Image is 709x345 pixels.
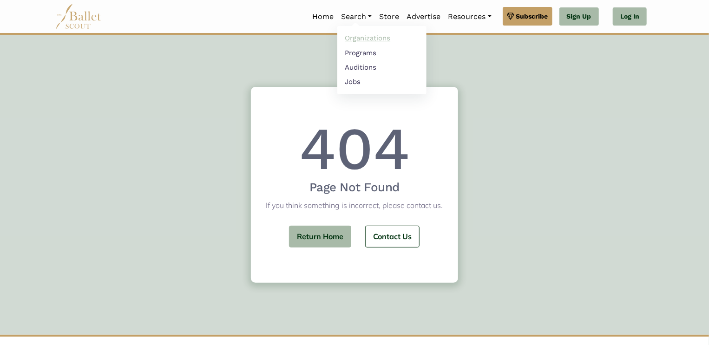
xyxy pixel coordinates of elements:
span: Subscribe [516,11,548,21]
a: Auditions [337,60,427,74]
a: Organizations [337,31,427,46]
a: Resources [444,7,495,26]
h3: Page Not Found [251,180,458,195]
a: Sign Up [559,7,599,26]
a: Subscribe [503,7,552,26]
img: gem.svg [507,11,514,21]
a: Programs [337,46,427,60]
ul: Resources [337,26,427,94]
p: If you think something is incorrect, please contact us. [251,200,458,212]
a: Return Home [289,226,351,247]
a: Contact Us [365,226,420,247]
a: Home [309,7,337,26]
a: Store [375,7,403,26]
a: Jobs [337,74,427,89]
h1: 404 [251,122,458,176]
a: Advertise [403,7,444,26]
a: Log In [613,7,647,26]
a: Search [337,7,375,26]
